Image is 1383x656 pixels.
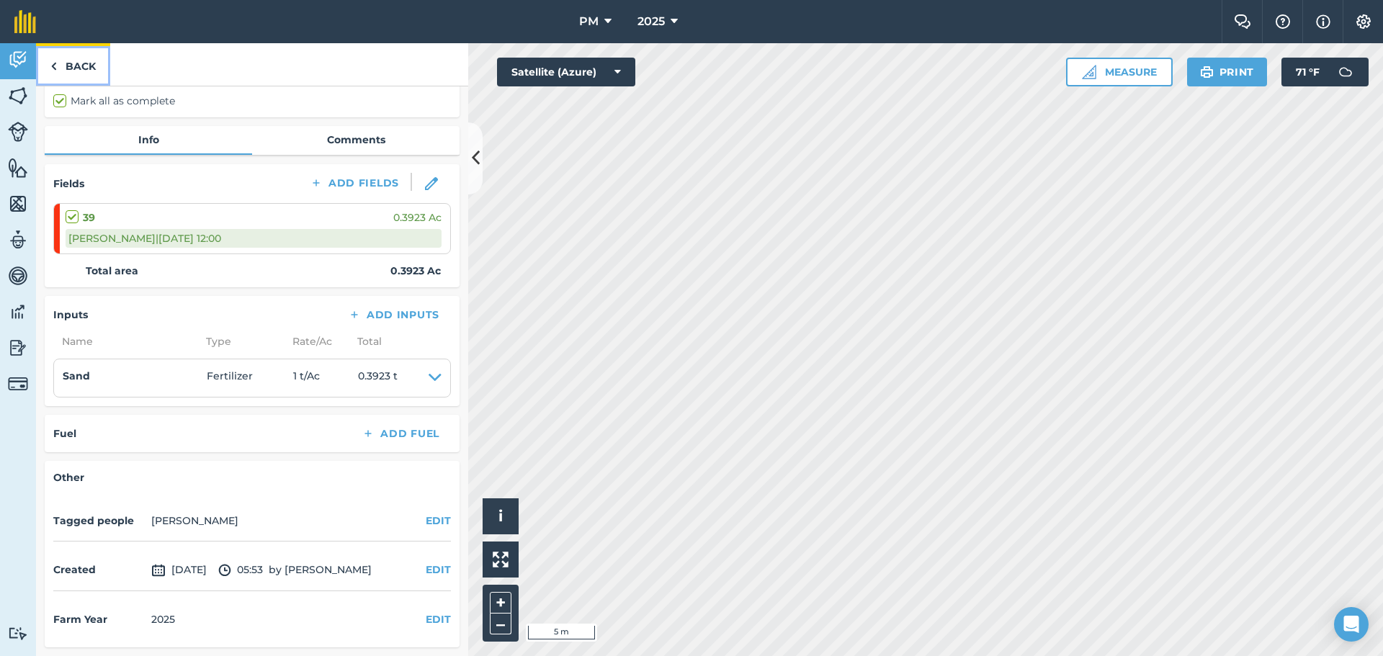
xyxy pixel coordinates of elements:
[1082,65,1096,79] img: Ruler icon
[350,423,451,444] button: Add Fuel
[426,513,451,529] button: EDIT
[218,562,263,579] span: 05:53
[45,126,252,153] a: Info
[86,263,138,279] strong: Total area
[53,550,451,591] div: by [PERSON_NAME]
[497,58,635,86] button: Satellite (Azure)
[393,210,442,225] span: 0.3923 Ac
[1274,14,1292,29] img: A question mark icon
[493,552,509,567] img: Four arrows, one pointing top left, one top right, one bottom right and the last bottom left
[53,469,451,485] h4: Other
[14,10,36,33] img: fieldmargin Logo
[197,333,284,349] span: Type
[36,43,110,86] a: Back
[8,85,28,107] img: svg+xml;base64,PHN2ZyB4bWxucz0iaHR0cDovL3d3dy53My5vcmcvMjAwMC9zdmciIHdpZHRoPSI1NiIgaGVpZ2h0PSI2MC...
[8,374,28,394] img: svg+xml;base64,PD94bWwgdmVyc2lvbj0iMS4wIiBlbmNvZGluZz0idXRmLTgiPz4KPCEtLSBHZW5lcmF0b3I6IEFkb2JlIE...
[53,333,197,349] span: Name
[1331,58,1360,86] img: svg+xml;base64,PD94bWwgdmVyc2lvbj0iMS4wIiBlbmNvZGluZz0idXRmLTgiPz4KPCEtLSBHZW5lcmF0b3I6IEFkb2JlIE...
[579,13,599,30] span: PM
[490,614,511,634] button: –
[53,426,76,441] h4: Fuel
[637,13,665,30] span: 2025
[1187,58,1268,86] button: Print
[1296,58,1320,86] span: 71 ° F
[390,263,441,279] strong: 0.3923 Ac
[298,173,411,193] button: Add Fields
[66,229,442,248] div: [PERSON_NAME] | [DATE] 12:00
[218,562,231,579] img: svg+xml;base64,PD94bWwgdmVyc2lvbj0iMS4wIiBlbmNvZGluZz0idXRmLTgiPz4KPCEtLSBHZW5lcmF0b3I6IEFkb2JlIE...
[8,49,28,71] img: svg+xml;base64,PD94bWwgdmVyc2lvbj0iMS4wIiBlbmNvZGluZz0idXRmLTgiPz4KPCEtLSBHZW5lcmF0b3I6IEFkb2JlIE...
[151,562,207,579] span: [DATE]
[151,513,238,529] li: [PERSON_NAME]
[349,333,382,349] span: Total
[1355,14,1372,29] img: A cog icon
[284,333,349,349] span: Rate/ Ac
[490,592,511,614] button: +
[1334,607,1369,642] div: Open Intercom Messenger
[53,611,146,627] h4: Farm Year
[293,368,358,388] span: 1 t / Ac
[8,122,28,142] img: svg+xml;base64,PD94bWwgdmVyc2lvbj0iMS4wIiBlbmNvZGluZz0idXRmLTgiPz4KPCEtLSBHZW5lcmF0b3I6IEFkb2JlIE...
[53,307,88,323] h4: Inputs
[53,94,175,109] label: Mark all as complete
[1234,14,1251,29] img: Two speech bubbles overlapping with the left bubble in the forefront
[8,265,28,287] img: svg+xml;base64,PD94bWwgdmVyc2lvbj0iMS4wIiBlbmNvZGluZz0idXRmLTgiPz4KPCEtLSBHZW5lcmF0b3I6IEFkb2JlIE...
[425,177,438,190] img: svg+xml;base64,PHN2ZyB3aWR0aD0iMTgiIGhlaWdodD0iMTgiIHZpZXdCb3g9IjAgMCAxOCAxOCIgZmlsbD0ibm9uZSIgeG...
[483,498,519,534] button: i
[252,126,460,153] a: Comments
[8,157,28,179] img: svg+xml;base64,PHN2ZyB4bWxucz0iaHR0cDovL3d3dy53My5vcmcvMjAwMC9zdmciIHdpZHRoPSI1NiIgaGVpZ2h0PSI2MC...
[207,368,293,388] span: Fertilizer
[53,176,84,192] h4: Fields
[1281,58,1369,86] button: 71 °F
[336,305,451,325] button: Add Inputs
[53,513,146,529] h4: Tagged people
[426,562,451,578] button: EDIT
[50,58,57,75] img: svg+xml;base64,PHN2ZyB4bWxucz0iaHR0cDovL3d3dy53My5vcmcvMjAwMC9zdmciIHdpZHRoPSI5IiBoZWlnaHQ9IjI0Ii...
[63,368,442,388] summary: SandFertilizer1 t/Ac0.3923 t
[8,337,28,359] img: svg+xml;base64,PD94bWwgdmVyc2lvbj0iMS4wIiBlbmNvZGluZz0idXRmLTgiPz4KPCEtLSBHZW5lcmF0b3I6IEFkb2JlIE...
[1316,13,1330,30] img: svg+xml;base64,PHN2ZyB4bWxucz0iaHR0cDovL3d3dy53My5vcmcvMjAwMC9zdmciIHdpZHRoPSIxNyIgaGVpZ2h0PSIxNy...
[151,611,175,627] div: 2025
[53,562,146,578] h4: Created
[8,301,28,323] img: svg+xml;base64,PD94bWwgdmVyc2lvbj0iMS4wIiBlbmNvZGluZz0idXRmLTgiPz4KPCEtLSBHZW5lcmF0b3I6IEFkb2JlIE...
[83,210,95,225] strong: 39
[8,229,28,251] img: svg+xml;base64,PD94bWwgdmVyc2lvbj0iMS4wIiBlbmNvZGluZz0idXRmLTgiPz4KPCEtLSBHZW5lcmF0b3I6IEFkb2JlIE...
[151,562,166,579] img: svg+xml;base64,PD94bWwgdmVyc2lvbj0iMS4wIiBlbmNvZGluZz0idXRmLTgiPz4KPCEtLSBHZW5lcmF0b3I6IEFkb2JlIE...
[498,507,503,525] span: i
[358,368,398,388] span: 0.3923 t
[8,193,28,215] img: svg+xml;base64,PHN2ZyB4bWxucz0iaHR0cDovL3d3dy53My5vcmcvMjAwMC9zdmciIHdpZHRoPSI1NiIgaGVpZ2h0PSI2MC...
[1200,63,1214,81] img: svg+xml;base64,PHN2ZyB4bWxucz0iaHR0cDovL3d3dy53My5vcmcvMjAwMC9zdmciIHdpZHRoPSIxOSIgaGVpZ2h0PSIyNC...
[63,368,207,384] h4: Sand
[426,611,451,627] button: EDIT
[1066,58,1173,86] button: Measure
[8,626,28,640] img: svg+xml;base64,PD94bWwgdmVyc2lvbj0iMS4wIiBlbmNvZGluZz0idXRmLTgiPz4KPCEtLSBHZW5lcmF0b3I6IEFkb2JlIE...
